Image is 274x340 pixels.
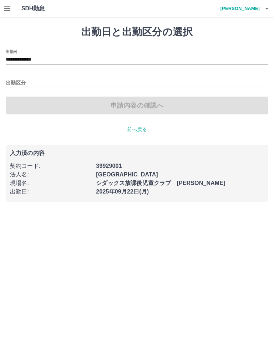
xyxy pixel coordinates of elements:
[10,170,92,179] p: 法人名 :
[96,171,158,177] b: [GEOGRAPHIC_DATA]
[10,150,264,156] p: 入力済の内容
[96,189,149,195] b: 2025年09月22日(月)
[6,49,17,54] label: 出勤日
[10,187,92,196] p: 出勤日 :
[6,26,268,38] h1: 出勤日と出勤区分の選択
[96,163,122,169] b: 39929001
[10,162,92,170] p: 契約コード :
[6,126,268,133] p: 前へ戻る
[10,179,92,187] p: 現場名 :
[96,180,225,186] b: シダックス放課後児童クラブ [PERSON_NAME]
